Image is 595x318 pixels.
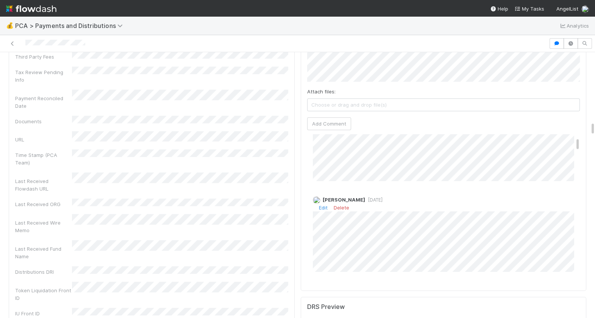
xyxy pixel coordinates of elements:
[334,205,349,211] a: Delete
[307,88,336,95] label: Attach files:
[15,136,72,143] div: URL
[15,177,72,192] div: Last Received Flowdash URL
[6,22,14,29] span: 💰
[15,268,72,276] div: Distributions DRI
[15,200,72,208] div: Last Received ORG
[307,117,351,130] button: Add Comment
[15,310,72,317] div: IU Front ID
[15,118,72,125] div: Documents
[15,22,126,29] span: PCA > Payments and Distributions
[6,2,56,15] img: logo-inverted-e16ddd16eac7371096b0.svg
[490,5,508,12] div: Help
[15,95,72,110] div: Payment Reconciled Date
[307,303,345,311] h5: DRS Preview
[15,219,72,234] div: Last Received Wire Memo
[15,53,72,60] div: Third Party Fees
[15,245,72,260] div: Last Received Fund Name
[313,196,320,204] img: avatar_87e1a465-5456-4979-8ac4-f0cdb5bbfe2d.png
[559,21,589,30] a: Analytics
[323,197,365,203] span: [PERSON_NAME]
[556,6,578,12] span: AngelList
[365,197,383,203] span: [DATE]
[319,205,328,211] a: Edit
[15,68,72,84] div: Tax Review Pending Info
[15,151,72,166] div: Time Stamp (PCA Team)
[581,5,589,13] img: avatar_87e1a465-5456-4979-8ac4-f0cdb5bbfe2d.png
[514,5,544,12] a: My Tasks
[514,6,544,12] span: My Tasks
[308,99,580,111] span: Choose or drag and drop file(s)
[15,287,72,302] div: Token Liquidation Front ID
